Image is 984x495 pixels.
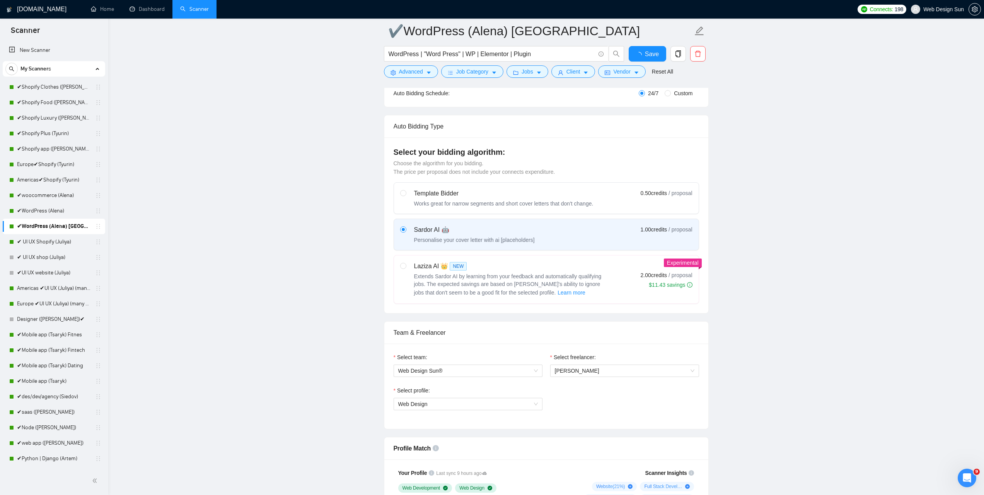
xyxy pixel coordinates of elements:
[22,4,34,17] img: Profile image for Nazar
[555,368,599,374] span: [PERSON_NAME]
[870,5,893,14] span: Connects:
[671,50,686,57] span: copy
[394,89,495,98] div: Auto Bidding Schedule:
[6,112,148,123] div: 20 августа
[20,61,51,77] span: My Scanners
[17,312,90,327] a: Designer ([PERSON_NAME])✔
[121,3,136,18] button: Главная
[598,65,645,78] button: idcardVendorcaret-down
[969,6,981,12] span: setting
[38,10,93,17] p: Был в сети 3 ч назад
[436,470,487,477] span: Last sync 9 hours ago
[641,271,667,279] span: 2.00 credits
[17,466,90,482] a: ✔laravel | vue | react ([PERSON_NAME])
[180,6,209,12] a: searchScanner
[95,378,101,384] span: holder
[17,296,90,312] a: Europe ✔UI UX (Juliya) (many posts)
[669,189,692,197] span: / proposal
[17,404,90,420] a: ✔saas ([PERSON_NAME])
[394,115,699,137] div: Auto Bidding Type
[6,66,17,72] span: search
[17,157,90,172] a: Europe✔Shopify (Tyurin)
[17,420,90,435] a: ✔Node ([PERSON_NAME])
[84,123,148,140] div: привіт, є новини?:
[17,79,90,95] a: ✔Shopify Clothes ([PERSON_NAME])
[6,123,148,146] div: artemrasenko@webdesignsun.com говорит…
[17,95,90,110] a: ✔Shopify Food ([PERSON_NAME])
[12,247,18,253] button: Средство выбора эмодзи
[37,247,43,253] button: Добавить вложение
[5,3,20,18] button: go back
[685,484,690,489] span: plus-circle
[605,70,610,75] span: idcard
[644,483,682,490] span: Full Stack Development ( 17 %)
[448,70,453,75] span: bars
[17,358,90,373] a: ✔Mobile app (Tsaryk) Dating
[394,160,555,175] span: Choose the algorithm for you bidding. The price per proposal does not include your connects expen...
[17,126,90,141] a: ✔Shopify Plus (Tyurin)
[75,40,142,48] div: ось це вже не прийшло
[95,409,101,415] span: holder
[391,70,396,75] span: setting
[17,451,90,466] a: ✔Python | Django (Artem)
[398,470,427,476] span: Your Profile
[6,202,127,325] div: Маємо апдейт від дев команди. Сповіщення про нові інвайти в Телеграм дійсно не доставлялись через...
[414,225,535,235] div: Sardor AI 🤖
[95,84,101,90] span: holder
[491,70,497,75] span: caret-down
[17,250,90,265] a: ✔ UI UX shop (Juliya)
[6,36,148,59] div: artemrasenko@webdesignsun.com говорит…
[6,146,148,192] div: Nazar говорит…
[5,25,46,41] span: Scanner
[958,469,976,487] iframe: To enrich screen reader interactions, please activate Accessibility in Grammarly extension settings
[634,70,639,75] span: caret-down
[645,470,687,476] span: Scanner Insights
[969,3,981,15] button: setting
[38,4,55,10] h1: Nazar
[95,99,101,106] span: holder
[17,327,90,343] a: ✔Mobile app (Tsaryk) Fitnes
[649,281,692,289] div: $11.43 savings
[95,440,101,446] span: holder
[6,192,148,202] div: 27 августа
[95,456,101,462] span: holder
[609,50,624,57] span: search
[974,469,980,475] span: 9
[17,373,90,389] a: ✔Mobile app (Tsaryk)
[7,231,148,244] textarea: Ваше сообщение...
[689,470,694,476] span: info-circle
[397,386,430,395] span: Select profile:
[6,146,127,185] div: Привіт, поки новин від дев команди немає, але як тільки отримаємо - напишемо [PERSON_NAME].Дякуєм...
[95,239,101,245] span: holder
[136,3,150,17] div: Закрыть
[17,172,90,188] a: Americas✔Shopify (Tyurin)
[645,49,659,59] span: Save
[17,389,90,404] a: ✔des/dev/agency (Siedov)
[389,49,595,59] input: Search Freelance Jobs...
[95,270,101,276] span: holder
[90,127,142,135] div: привіт, є новини?:
[95,394,101,400] span: holder
[599,51,604,57] span: info-circle
[628,484,633,489] span: plus-circle
[394,445,431,452] span: Profile Match
[394,353,427,361] label: Select team:
[95,301,101,307] span: holder
[670,46,686,62] button: copy
[384,65,438,78] button: settingAdvancedcaret-down
[95,332,101,338] span: holder
[17,188,90,203] a: ✔woocommerce (Alena)
[414,200,593,207] div: Works great for narrow segments and short cover letters that don't change.
[82,23,142,29] a: [URL][DOMAIN_NAME]
[433,445,439,451] span: info-circle
[133,244,145,257] button: Отправить сообщение…
[687,282,692,288] span: info-circle
[95,285,101,291] span: holder
[690,46,706,62] button: delete
[551,65,595,78] button: userClientcaret-down
[667,260,699,266] span: Experimental
[17,110,90,126] a: ✔Shopify Luxury ([PERSON_NAME])
[459,485,484,491] span: Web Design
[394,322,699,344] div: Team & Freelancer
[95,254,101,260] span: holder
